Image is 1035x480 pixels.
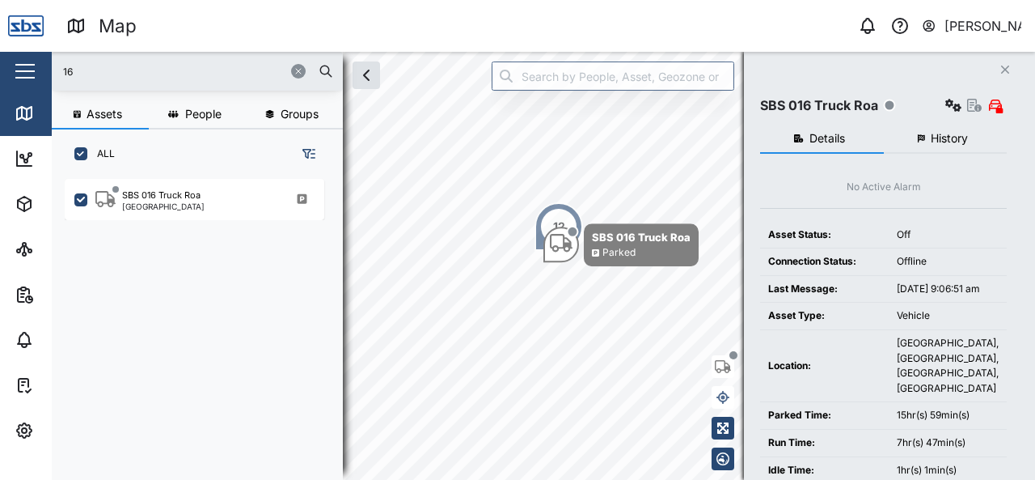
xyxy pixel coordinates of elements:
[944,16,1022,36] div: [PERSON_NAME]
[931,133,968,144] span: History
[760,96,878,116] div: SBS 016 Truck Roa
[602,245,636,261] div: Parked
[42,240,81,258] div: Sites
[768,308,881,324] div: Asset Type:
[897,282,999,297] div: [DATE] 9:06:51 am
[897,227,999,243] div: Off
[768,282,881,297] div: Last Message:
[768,359,881,374] div: Location:
[8,8,44,44] img: Main Logo
[534,202,583,251] div: Map marker
[897,435,999,451] div: 7hr(s) 47min(s)
[768,435,881,451] div: Run Time:
[553,218,565,236] div: 12
[122,202,205,210] div: [GEOGRAPHIC_DATA]
[42,104,78,122] div: Map
[897,408,999,423] div: 15hr(s) 59min(s)
[543,223,699,266] div: Map marker
[87,147,115,160] label: ALL
[99,12,137,40] div: Map
[42,286,97,304] div: Reports
[592,229,691,245] div: SBS 016 Truck Roa
[897,254,999,270] div: Offline
[768,463,881,478] div: Idle Time:
[61,59,333,83] input: Search assets or drivers
[42,376,87,394] div: Tasks
[847,180,921,195] div: No Active Alarm
[897,308,999,324] div: Vehicle
[42,331,92,349] div: Alarms
[768,227,881,243] div: Asset Status:
[52,52,1035,480] canvas: Map
[809,133,845,144] span: Details
[492,62,734,91] input: Search by People, Asset, Geozone or Place
[42,195,92,213] div: Assets
[897,336,999,396] div: [GEOGRAPHIC_DATA], [GEOGRAPHIC_DATA], [GEOGRAPHIC_DATA], [GEOGRAPHIC_DATA]
[768,408,881,423] div: Parked Time:
[921,15,1022,37] button: [PERSON_NAME]
[897,463,999,478] div: 1hr(s) 1min(s)
[281,108,319,120] span: Groups
[42,422,99,440] div: Settings
[65,173,342,467] div: grid
[87,108,122,120] span: Assets
[185,108,222,120] span: People
[768,254,881,270] div: Connection Status:
[42,150,115,168] div: Dashboard
[122,189,201,202] div: SBS 016 Truck Roa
